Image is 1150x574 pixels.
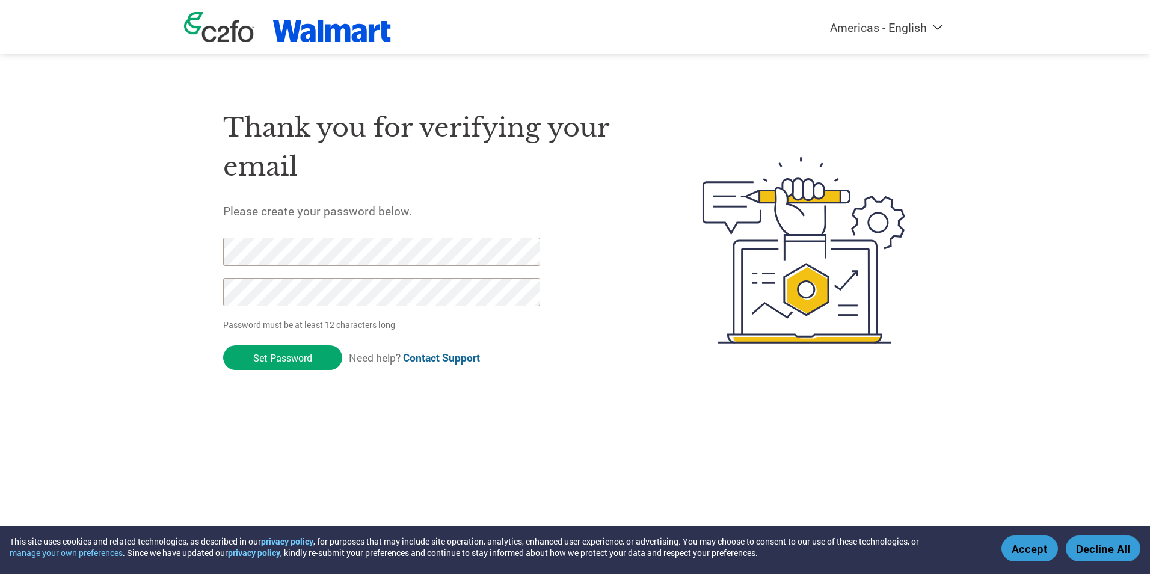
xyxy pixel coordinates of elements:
h5: Please create your password below. [223,203,645,218]
a: privacy policy [228,547,280,558]
img: create-password [681,91,927,410]
div: This site uses cookies and related technologies, as described in our , for purposes that may incl... [10,535,984,558]
button: Accept [1001,535,1058,561]
button: Decline All [1066,535,1140,561]
h1: Thank you for verifying your email [223,108,645,186]
a: privacy policy [261,535,313,547]
input: Set Password [223,345,342,370]
img: Walmart [272,20,391,42]
button: manage your own preferences [10,547,123,558]
img: c2fo logo [184,12,254,42]
p: Password must be at least 12 characters long [223,318,544,331]
a: Contact Support [403,351,480,365]
span: Need help? [349,351,480,365]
